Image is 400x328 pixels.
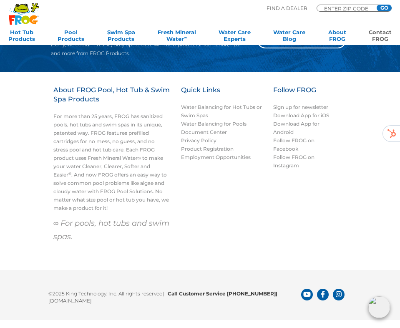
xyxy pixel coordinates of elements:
p: For more than 25 years, FROG has sanitized pools, hot tubs and swim spas in its unique, patented ... [53,112,170,212]
a: FROG Products You Tube Page [301,289,313,300]
a: Privacy Policy [181,137,216,144]
h3: About FROG Pool, Hot Tub & Swim Spa Products [53,86,170,112]
sup: ® [68,171,71,175]
a: Download App for iOS [273,112,329,119]
a: PoolProducts [58,29,84,45]
a: Document Center [181,129,227,135]
sup: ∞ [184,35,187,40]
a: [DOMAIN_NAME] [48,298,92,304]
a: Hot TubProducts [8,29,35,45]
input: Zip Code Form [323,6,373,10]
a: AboutFROG [328,29,346,45]
h3: Quick Links [181,86,267,103]
a: Sign up for newsletter [273,104,328,110]
a: FROG Products Facebook Page [317,289,329,300]
img: openIcon [368,296,390,318]
a: Click to Register [257,31,346,48]
a: Water CareExperts [219,29,251,45]
p: (Sorry, we couldn’t resist.) Stay up-to-date with new product information, tips and more from FRO... [51,40,248,58]
em: ∞ For pools, hot tubs and swim spas. [53,219,170,241]
p: ©2025 King Technology, Inc. All rights reserved [48,286,302,304]
h3: Follow FROG [273,86,340,103]
a: Product Registration [181,146,234,152]
b: Call Customer Service [PHONE_NUMBER] [168,290,280,297]
span: | [276,290,277,297]
a: Follow FROG on Instagram [273,154,314,169]
a: Fresh MineralWater∞ [158,29,196,45]
a: FROG Products Instagram Page [333,289,345,300]
span: | [163,290,164,297]
a: Water Balancing for Pools [181,121,247,127]
input: GO [377,5,392,11]
a: ContactFROG [369,29,392,45]
a: Water Balancing for Hot Tubs or Swim Spas [181,104,262,119]
p: Find A Dealer [267,5,307,12]
a: Employment Opportunities [181,154,251,160]
a: Follow FROG on Facebook [273,137,314,152]
a: Download App for Android [273,121,319,135]
a: Swim SpaProducts [107,29,135,45]
a: Water CareBlog [273,29,305,45]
